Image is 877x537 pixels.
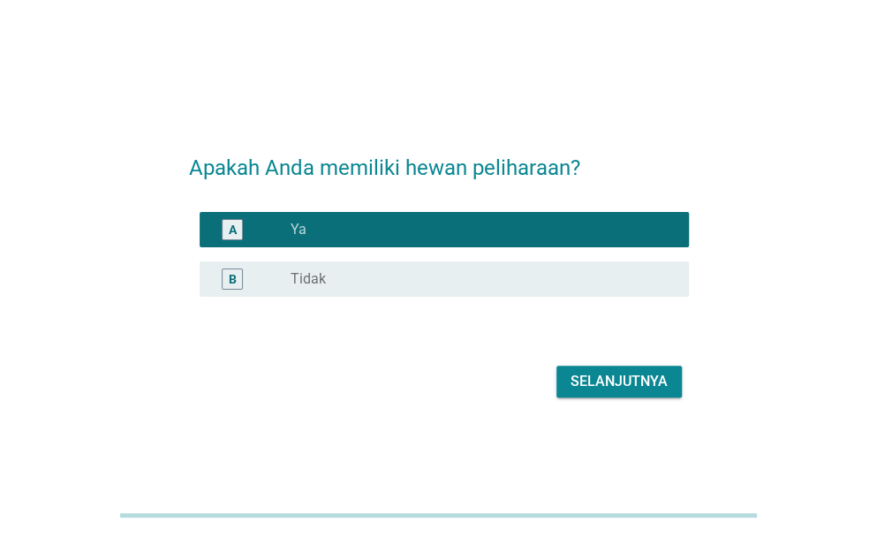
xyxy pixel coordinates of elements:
[229,221,237,239] div: A
[571,371,668,392] div: Selanjutnya
[229,270,237,289] div: B
[189,134,689,184] h2: Apakah Anda memiliki hewan peliharaan?
[291,270,326,288] label: Tidak
[556,366,682,397] button: Selanjutnya
[291,221,306,238] label: Ya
